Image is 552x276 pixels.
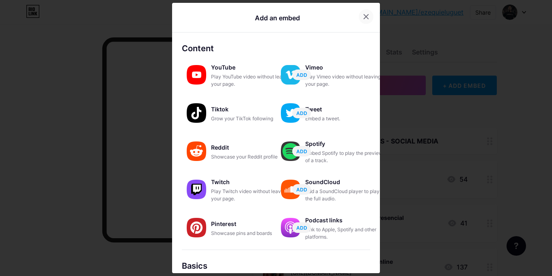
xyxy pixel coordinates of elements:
div: Play Vimeo video without leaving your page. [305,73,386,88]
button: ADD [292,70,311,80]
div: Tweet [305,104,386,115]
div: Embed a tweet. [305,115,386,122]
div: Podcast links [305,215,386,226]
img: youtube [187,65,206,85]
div: Vimeo [305,62,386,73]
img: podcastlinks [281,218,300,237]
img: soundcloud [281,180,300,199]
div: Spotify [305,138,386,150]
button: ADD [292,222,311,233]
div: Twitch [211,176,292,188]
div: Add a SoundCloud player to play the full audio. [305,188,386,202]
img: pinterest [187,218,206,237]
div: Add an embed [255,13,300,23]
div: Reddit [211,142,292,153]
div: Pinterest [211,218,292,230]
div: Basics [182,260,370,272]
div: Play Twitch video without leaving your page. [211,188,292,202]
div: SoundCloud [305,176,386,188]
span: ADD [296,186,307,193]
div: Play YouTube video without leaving your page. [211,73,292,88]
img: tiktok [187,103,206,123]
div: Showcase your Reddit profile [211,153,292,161]
div: YouTube [211,62,292,73]
span: ADD [296,224,307,231]
div: Embed Spotify to play the preview of a track. [305,150,386,164]
button: ADD [292,108,311,118]
img: reddit [187,141,206,161]
span: ADD [296,72,307,78]
div: Tiktok [211,104,292,115]
span: ADD [296,110,307,117]
img: vimeo [281,65,300,85]
img: spotify [281,141,300,161]
button: ADD [292,184,311,195]
button: ADD [292,146,311,156]
img: twitch [187,180,206,199]
div: Link to Apple, Spotify and other platforms. [305,226,386,241]
div: Grow your TikTok following [211,115,292,122]
span: ADD [296,148,307,155]
div: Showcase pins and boards [211,230,292,237]
img: twitter [281,103,300,123]
div: Content [182,42,370,54]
